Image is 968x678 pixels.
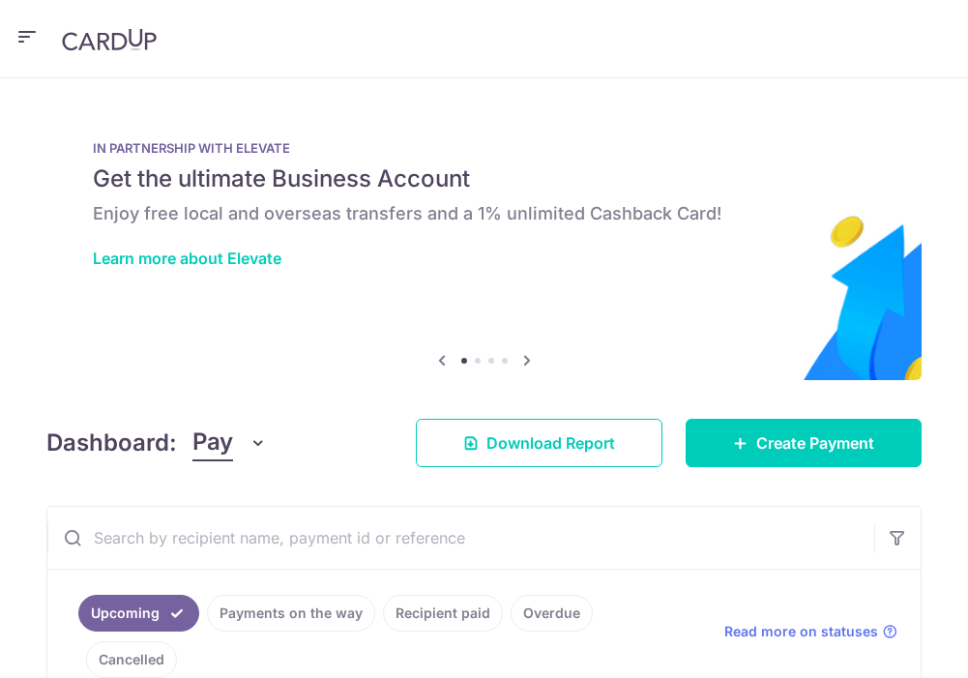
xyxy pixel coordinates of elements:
[192,425,233,461] span: Pay
[47,507,874,569] input: Search by recipient name, payment id or reference
[207,595,375,632] a: Payments on the way
[93,140,875,156] p: IN PARTNERSHIP WITH ELEVATE
[78,595,199,632] a: Upcoming
[416,419,662,467] a: Download Report
[46,109,922,380] img: Renovation banner
[724,622,897,641] a: Read more on statuses
[383,595,503,632] a: Recipient paid
[486,431,615,455] span: Download Report
[686,419,922,467] a: Create Payment
[93,202,875,225] h6: Enjoy free local and overseas transfers and a 1% unlimited Cashback Card!
[46,426,177,460] h4: Dashboard:
[724,622,878,641] span: Read more on statuses
[93,249,281,268] a: Learn more about Elevate
[62,28,157,51] img: CardUp
[86,641,177,678] a: Cancelled
[93,163,875,194] h5: Get the ultimate Business Account
[511,595,593,632] a: Overdue
[756,431,874,455] span: Create Payment
[192,425,267,461] button: Pay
